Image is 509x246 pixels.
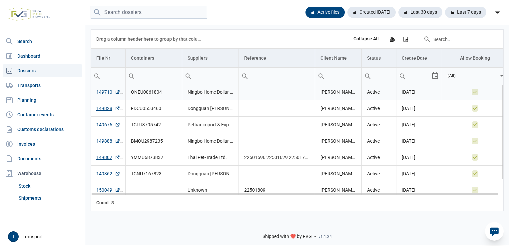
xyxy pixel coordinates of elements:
[315,100,361,117] td: [PERSON_NAME] Group NV
[126,133,182,149] td: BMOU2987235
[96,55,110,61] div: File Nr
[91,68,103,84] div: Search box
[126,166,182,182] td: TCNU7167823
[361,117,396,133] td: Active
[3,79,82,92] a: Transports
[314,234,316,240] span: -
[96,34,203,44] div: Drag a column header here to group by that column
[315,166,361,182] td: [PERSON_NAME] Group NV
[91,49,126,68] td: Column File Nr
[126,84,182,100] td: ONEU0061804
[182,49,239,68] td: Column Suppliers
[182,68,239,84] td: Filter cell
[498,68,506,84] div: Select
[442,68,508,84] td: Filter cell
[188,55,208,61] div: Suppliers
[3,123,82,136] a: Customs declarations
[239,182,315,198] td: 22501809
[16,192,82,204] a: Shipments
[91,68,126,84] td: Filter cell
[182,68,194,84] div: Search box
[361,166,396,182] td: Active
[361,49,396,68] td: Column Status
[398,7,442,18] div: Last 30 days
[442,68,498,84] input: Filter cell
[126,68,182,84] input: Filter cell
[315,133,361,149] td: [PERSON_NAME] Group NV
[244,55,266,61] div: Reference
[3,35,82,48] a: Search
[361,133,396,149] td: Active
[262,234,312,240] span: Shipped with ❤️ by FVG
[96,170,120,177] a: 149862
[16,180,82,192] a: Stock
[3,93,82,107] a: Planning
[402,89,415,95] span: [DATE]
[239,49,315,68] td: Column Reference
[351,55,356,60] span: Show filter options for column 'Client Name'
[367,55,381,61] div: Status
[8,231,19,242] button: T
[8,231,81,242] div: Transport
[172,55,177,60] span: Show filter options for column 'Containers'
[91,30,503,211] div: Data grid with 8 rows and 8 columns
[3,64,82,77] a: Dossiers
[96,121,120,128] a: 149676
[182,117,239,133] td: Petbar import & Export
[3,49,82,63] a: Dashboard
[445,7,486,18] div: Last 7 days
[96,105,120,112] a: 149828
[396,68,442,84] td: Filter cell
[115,55,120,60] span: Show filter options for column 'File Nr'
[402,187,415,193] span: [DATE]
[315,117,361,133] td: [PERSON_NAME] Group NV
[3,152,82,165] a: Documents
[315,68,361,84] input: Filter cell
[402,138,415,144] span: [DATE]
[239,68,315,84] input: Filter cell
[315,149,361,166] td: [PERSON_NAME] Group NV
[304,55,309,60] span: Show filter options for column 'Reference'
[315,49,361,68] td: Column Client Name
[182,84,239,100] td: Ningbo Home Dollar Imp. & Exp. Corp.
[418,31,498,47] input: Search in the data grid
[402,171,415,176] span: [DATE]
[362,68,374,84] div: Search box
[460,55,490,61] div: Allow Booking
[182,149,239,166] td: Thai Pet-Trade Ltd.
[361,182,396,198] td: Active
[442,49,508,68] td: Column Allow Booking
[126,149,182,166] td: YMMU6873832
[498,55,503,60] span: Show filter options for column 'Allow Booking'
[131,55,154,61] div: Containers
[182,133,239,149] td: Ningbo Home Dollar Imp. & Exp. Corp.
[126,100,182,117] td: FDCU0553460
[3,108,82,121] a: Container events
[361,100,396,117] td: Active
[305,7,345,18] div: Active files
[3,137,82,151] a: Invoices
[315,84,361,100] td: [PERSON_NAME] Group NV
[315,182,361,198] td: [PERSON_NAME] Group NV
[402,55,427,61] div: Create Date
[396,68,408,84] div: Search box
[182,166,239,182] td: Dongguan [PERSON_NAME] Company Limited
[492,6,504,18] div: filter
[5,5,53,23] img: FVG - Global freight forwarding
[96,199,120,206] div: File Nr Count: 8
[361,68,396,84] td: Filter cell
[96,154,120,161] a: 149802
[402,155,415,160] span: [DATE]
[318,234,332,239] span: v1.1.34
[182,100,239,117] td: Dongguan [PERSON_NAME] Company Limited
[431,68,439,84] div: Select
[361,149,396,166] td: Active
[182,182,239,198] td: Unknown
[353,36,379,42] div: Collapse All
[126,49,182,68] td: Column Containers
[396,68,431,84] input: Filter cell
[386,55,391,60] span: Show filter options for column 'Status'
